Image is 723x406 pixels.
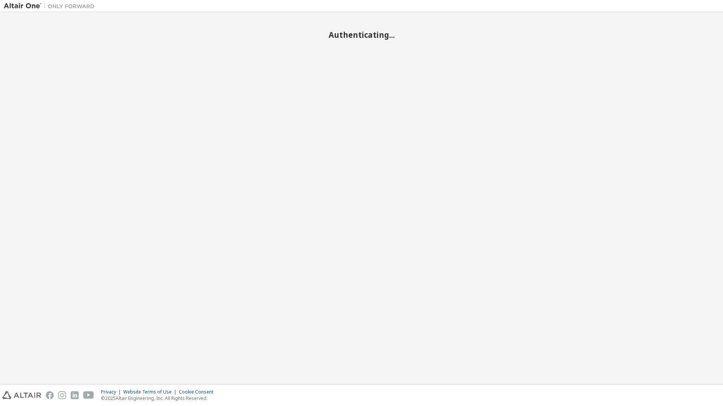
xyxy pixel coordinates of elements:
img: instagram.svg [58,391,66,399]
img: Altair One [4,2,98,10]
p: © 2025 Altair Engineering, Inc. All Rights Reserved. [101,395,218,401]
h2: Authenticating... [4,30,719,40]
div: Website Terms of Use [123,389,179,395]
img: linkedin.svg [71,391,79,399]
img: altair_logo.svg [2,391,41,399]
div: Privacy [101,389,123,395]
div: Cookie Consent [179,389,218,395]
img: youtube.svg [83,391,94,399]
img: facebook.svg [46,391,54,399]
